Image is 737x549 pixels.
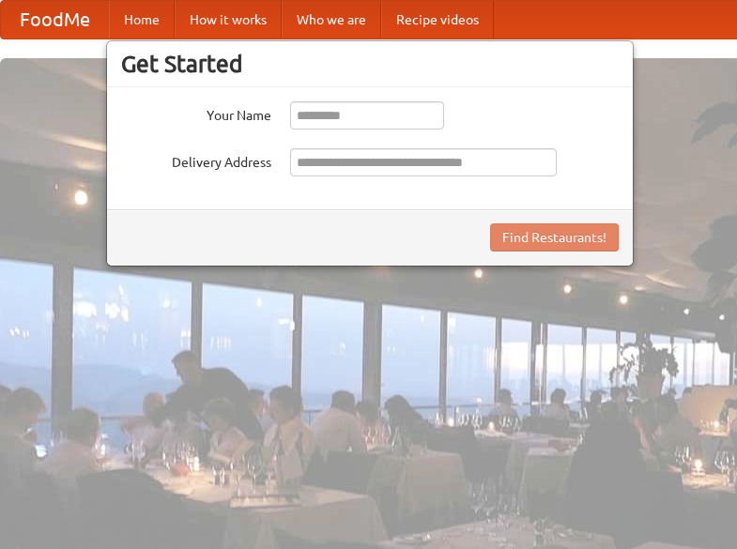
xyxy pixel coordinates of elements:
[282,1,381,38] a: Who we are
[121,50,619,78] h3: Get Started
[490,223,619,252] button: Find Restaurants!
[381,1,494,38] a: Recipe videos
[175,1,282,38] a: How it works
[121,101,271,125] label: Your Name
[121,148,271,172] label: Delivery Address
[1,1,109,38] a: FoodMe
[109,1,175,38] a: Home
